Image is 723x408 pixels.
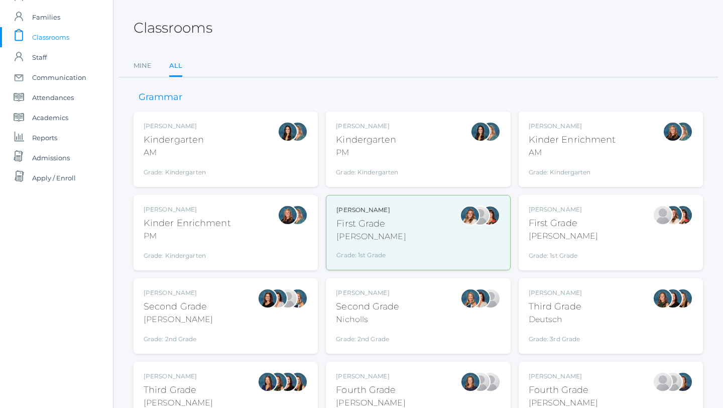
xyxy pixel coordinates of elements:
div: Andrea Deutsch [268,372,288,392]
span: Attendances [32,87,74,108]
div: [PERSON_NAME] [144,372,213,381]
div: Liv Barber [663,205,683,225]
div: Sarah Armstrong [480,288,501,309]
div: [PERSON_NAME] [529,372,598,381]
div: Fourth Grade [529,383,598,397]
div: Juliana Fowler [288,372,308,392]
div: Ellie Bradley [673,372,693,392]
div: [PERSON_NAME] [336,231,406,243]
div: Fourth Grade [336,383,405,397]
div: [PERSON_NAME] [336,122,398,131]
div: Katie Watters [278,372,298,392]
div: Jordyn Dewey [278,122,298,142]
span: Communication [32,67,86,87]
div: Kindergarten [144,133,206,147]
div: Andrea Deutsch [653,288,673,309]
div: Third Grade [144,383,213,397]
div: Emily Balli [258,288,278,309]
div: Grade: 2nd Grade [144,330,213,344]
div: First Grade [529,217,598,230]
div: [PERSON_NAME] [529,122,616,131]
div: Kinder Enrichment [144,217,231,230]
div: Grade: 2nd Grade [336,330,399,344]
div: Grade: Kindergarten [529,163,616,177]
div: Grade: Kindergarten [144,246,231,260]
span: Reports [32,128,57,148]
h3: Grammar [134,92,187,103]
div: Nicole Dean [278,205,298,225]
span: Families [32,7,60,27]
div: Grade: 3rd Grade [529,330,582,344]
div: Heather Porter [480,372,501,392]
div: Cari Burke [268,288,288,309]
div: Heather Porter [663,372,683,392]
div: Courtney Nicholls [288,288,308,309]
div: Grade: 1st Grade [336,247,406,260]
div: Liv Barber [460,206,480,226]
div: [PERSON_NAME] [336,372,405,381]
div: Lori Webster [258,372,278,392]
div: Maureen Doyle [288,205,308,225]
div: Kinder Enrichment [529,133,616,147]
div: Second Grade [336,300,399,314]
span: Academics [32,108,68,128]
div: Maureen Doyle [480,122,501,142]
div: Maureen Doyle [288,122,308,142]
div: Courtney Nicholls [460,288,480,309]
div: Ellie Bradley [460,372,480,392]
div: Juliana Fowler [673,288,693,309]
div: AM [529,147,616,159]
div: Third Grade [529,300,582,314]
div: Katie Watters [663,288,683,309]
span: Staff [32,47,47,67]
div: Heather Wallock [673,205,693,225]
div: [PERSON_NAME] [529,205,598,214]
div: [PERSON_NAME] [144,122,206,131]
div: Grade: Kindergarten [144,163,206,177]
div: Jordyn Dewey [470,122,491,142]
div: Lydia Chaffin [653,372,673,392]
div: PM [336,147,398,159]
span: Classrooms [32,27,69,47]
div: [PERSON_NAME] [336,206,406,215]
div: Maureen Doyle [673,122,693,142]
div: [PERSON_NAME] [144,288,213,297]
div: Heather Wallock [480,206,500,226]
div: Jaimie Watson [470,206,490,226]
div: Jaimie Watson [653,205,673,225]
a: All [169,56,182,77]
a: Mine [134,56,152,76]
span: Admissions [32,148,70,168]
div: Lydia Chaffin [470,372,491,392]
h2: Classrooms [134,20,212,36]
span: Apply / Enroll [32,168,76,188]
div: Nicholls [336,314,399,326]
div: Grade: Kindergarten [336,163,398,177]
div: PM [144,230,231,242]
div: Cari Burke [470,288,491,309]
div: Deutsch [529,314,582,326]
div: AM [144,147,206,159]
div: [PERSON_NAME] [336,288,399,297]
div: Sarah Armstrong [278,288,298,309]
div: Second Grade [144,300,213,314]
div: [PERSON_NAME] [144,314,213,326]
div: [PERSON_NAME] [144,205,231,214]
div: [PERSON_NAME] [529,288,582,297]
div: [PERSON_NAME] [529,230,598,242]
div: Nicole Dean [663,122,683,142]
div: Kindergarten [336,133,398,147]
div: First Grade [336,217,406,231]
div: Grade: 1st Grade [529,246,598,260]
